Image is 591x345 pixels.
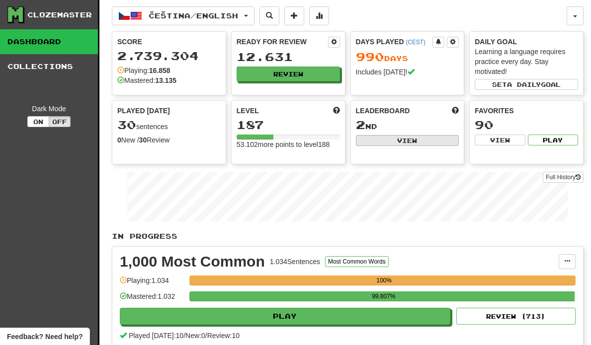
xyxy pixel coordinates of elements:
[356,118,365,132] span: 2
[270,257,320,267] div: 1.034 Sentences
[117,66,170,75] div: Playing:
[528,135,578,145] button: Play
[112,231,584,241] p: In Progress
[452,106,459,116] span: This week in points, UTC
[7,104,90,114] div: Dark Mode
[120,308,450,325] button: Play
[356,135,459,146] button: View
[117,118,136,132] span: 30
[333,106,340,116] span: Score more points to level up
[49,116,71,127] button: Off
[284,6,304,25] button: Add sentence to collection
[27,10,92,20] div: Clozemaster
[149,11,238,20] span: Čeština / English
[237,37,328,47] div: Ready for Review
[356,119,459,132] div: nd
[112,6,254,25] button: Čeština/English
[356,51,459,64] div: Day s
[475,37,578,47] div: Daily Goal
[237,51,340,63] div: 12.631
[205,332,207,340] span: /
[207,332,240,340] span: Review: 10
[237,67,340,81] button: Review
[117,119,221,132] div: sentences
[192,291,575,301] div: 99.807%
[259,6,279,25] button: Search sentences
[475,119,578,131] div: 90
[117,106,170,116] span: Played [DATE]
[325,256,389,267] button: Most Common Words
[406,39,425,46] a: (CEST)
[129,332,183,340] span: Played [DATE]: 10
[356,50,384,64] span: 990
[117,37,221,47] div: Score
[27,116,49,127] button: On
[120,291,184,308] div: Mastered: 1.032
[507,81,541,88] span: a daily
[120,254,265,269] div: 1,000 Most Common
[356,106,410,116] span: Leaderboard
[192,276,576,285] div: 100%
[155,76,176,84] strong: 13.135
[117,135,221,145] div: New / Review
[356,67,459,77] div: Includes [DATE]!
[117,136,121,144] strong: 0
[237,119,340,131] div: 187
[309,6,329,25] button: More stats
[149,67,170,74] strong: 16.858
[237,139,340,149] div: 53.102 more points to level 188
[356,37,433,47] div: Days Played
[117,75,176,85] div: Mastered:
[475,47,578,76] div: Learning a language requires practice every day. Stay motivated!
[117,50,221,62] div: 2.739.304
[475,106,578,116] div: Favorites
[543,172,584,183] a: Full History
[120,276,184,292] div: Playing: 1.034
[139,136,147,144] strong: 30
[475,79,578,90] button: Seta dailygoal
[185,332,205,340] span: New: 0
[237,106,259,116] span: Level
[475,135,525,145] button: View
[7,332,83,342] span: Open feedback widget
[456,308,576,325] button: Review (713)
[183,332,185,340] span: /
